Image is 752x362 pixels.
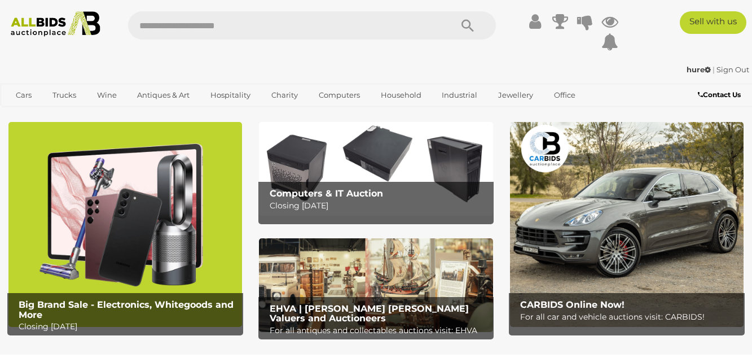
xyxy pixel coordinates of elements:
a: Antiques & Art [130,86,197,104]
a: Cars [8,86,39,104]
p: Closing [DATE] [270,199,489,213]
p: For all antiques and collectables auctions visit: EHVA [270,324,489,338]
b: Contact Us [698,90,741,99]
a: CARBIDS Online Now! CARBIDS Online Now! For all car and vehicle auctions visit: CARBIDS! [510,122,744,327]
a: [GEOGRAPHIC_DATA] [52,104,147,123]
strong: hure [687,65,711,74]
a: Sell with us [680,11,746,34]
button: Search [439,11,496,40]
a: Computers [311,86,367,104]
a: Trucks [45,86,83,104]
b: Big Brand Sale - Electronics, Whitegoods and More [19,299,234,320]
b: EHVA | [PERSON_NAME] [PERSON_NAME] Valuers and Auctioneers [270,303,469,324]
p: Closing [DATE] [19,320,238,334]
a: Big Brand Sale - Electronics, Whitegoods and More Big Brand Sale - Electronics, Whitegoods and Mo... [8,122,242,327]
a: Computers & IT Auction Computers & IT Auction Closing [DATE] [259,122,492,216]
a: hure [687,65,713,74]
a: EHVA | Evans Hastings Valuers and Auctioneers EHVA | [PERSON_NAME] [PERSON_NAME] Valuers and Auct... [259,238,492,332]
a: Hospitality [203,86,258,104]
span: | [713,65,715,74]
img: Big Brand Sale - Electronics, Whitegoods and More [8,122,242,327]
a: Charity [264,86,305,104]
img: Allbids.com.au [6,11,105,37]
a: Sign Out [716,65,749,74]
a: Wine [90,86,124,104]
b: CARBIDS Online Now! [520,299,625,310]
a: Industrial [434,86,485,104]
a: Office [547,86,583,104]
img: Computers & IT Auction [259,122,492,216]
a: Jewellery [491,86,540,104]
img: CARBIDS Online Now! [510,122,744,327]
a: Contact Us [698,89,744,101]
b: Computers & IT Auction [270,188,383,199]
img: EHVA | Evans Hastings Valuers and Auctioneers [259,238,492,332]
a: Sports [8,104,46,123]
a: Household [373,86,429,104]
p: For all car and vehicle auctions visit: CARBIDS! [520,310,739,324]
